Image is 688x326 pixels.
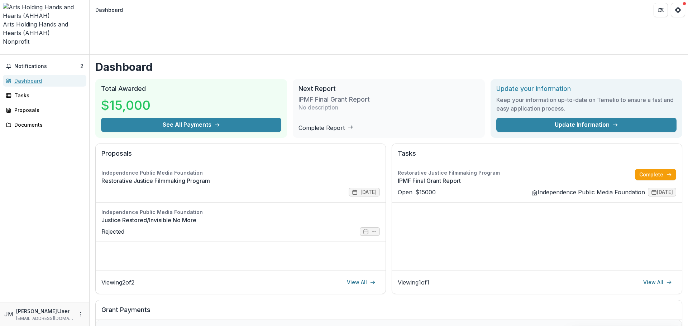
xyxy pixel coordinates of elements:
[3,3,86,20] img: Arts Holding Hands and Hearts (AHHAH)
[398,278,429,287] p: Viewing 1 of 1
[671,3,685,17] button: Get Help
[14,92,81,99] div: Tasks
[14,106,81,114] div: Proposals
[298,124,353,131] a: Complete Report
[14,77,81,84] div: Dashboard
[76,310,85,318] button: More
[639,277,676,288] a: View All
[3,104,86,116] a: Proposals
[3,119,86,131] a: Documents
[4,310,13,318] div: Jan Michener
[298,96,370,103] h3: IPMF Final Grant Report
[654,3,668,17] button: Partners
[101,85,281,93] h2: Total Awarded
[298,103,338,112] p: No description
[3,38,29,45] span: Nonprofit
[101,96,150,115] h3: $15,000
[57,307,70,315] p: User
[14,63,80,69] span: Notifications
[101,118,281,132] button: See All Payments
[3,60,86,72] button: Notifications2
[16,315,73,322] p: [EMAIL_ADDRESS][DOMAIN_NAME]
[16,307,57,315] p: [PERSON_NAME]
[101,150,380,163] h2: Proposals
[101,176,380,185] a: Restorative Justice Filmmaking Program
[496,96,677,113] h3: Keep your information up-to-date on Temelio to ensure a fast and easy application process.
[95,6,123,14] div: Dashboard
[14,121,81,128] div: Documents
[80,63,83,69] span: 2
[101,306,676,320] h2: Grant Payments
[3,75,86,87] a: Dashboard
[635,169,676,180] a: Complete
[101,216,380,224] a: Justice Restored/Invisible No More
[95,60,682,73] h1: Dashboard
[398,150,676,163] h2: Tasks
[343,277,380,288] a: View All
[3,20,86,37] div: Arts Holding Hands and Hearts (AHHAH)
[3,89,86,101] a: Tasks
[496,118,677,132] a: Update Information
[496,85,677,93] h2: Update your information
[298,85,479,93] h2: Next Report
[101,278,134,287] p: Viewing 2 of 2
[398,176,635,185] a: IPMF Final Grant Report
[92,5,126,15] nav: breadcrumb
